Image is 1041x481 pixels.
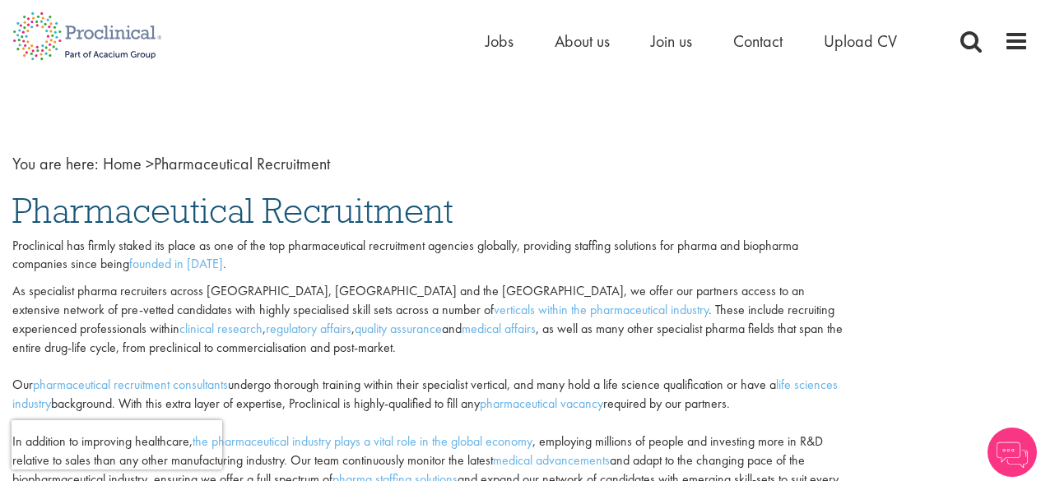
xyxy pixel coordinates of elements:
[651,30,692,52] a: Join us
[12,376,838,412] a: life sciences industry
[129,255,223,272] a: founded in [DATE]
[193,432,532,450] a: the pharmaceutical industry plays a vital role in the global economy
[824,30,897,52] a: Upload CV
[355,320,442,337] a: quality assurance
[33,376,228,393] a: pharmaceutical recruitment consultants
[486,30,514,52] a: Jobs
[266,320,351,337] a: regulatory affairs
[12,188,453,233] span: Pharmaceutical Recruitment
[179,320,263,337] a: clinical research
[146,153,154,174] span: >
[988,428,1037,477] img: Chatbot
[103,153,142,174] a: breadcrumb link to Home
[733,30,783,52] a: Contact
[12,153,99,174] span: You are here:
[480,395,603,412] a: pharmaceutical vacancy
[493,451,610,469] a: medical advancements
[12,237,855,275] p: Proclinical has firmly staked its place as one of the top pharmaceutical recruitment agencies glo...
[494,301,709,318] a: verticals within the pharmaceutical industry
[555,30,610,52] a: About us
[12,420,222,469] iframe: reCAPTCHA
[103,153,330,174] span: Pharmaceutical Recruitment
[462,320,536,337] a: medical affairs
